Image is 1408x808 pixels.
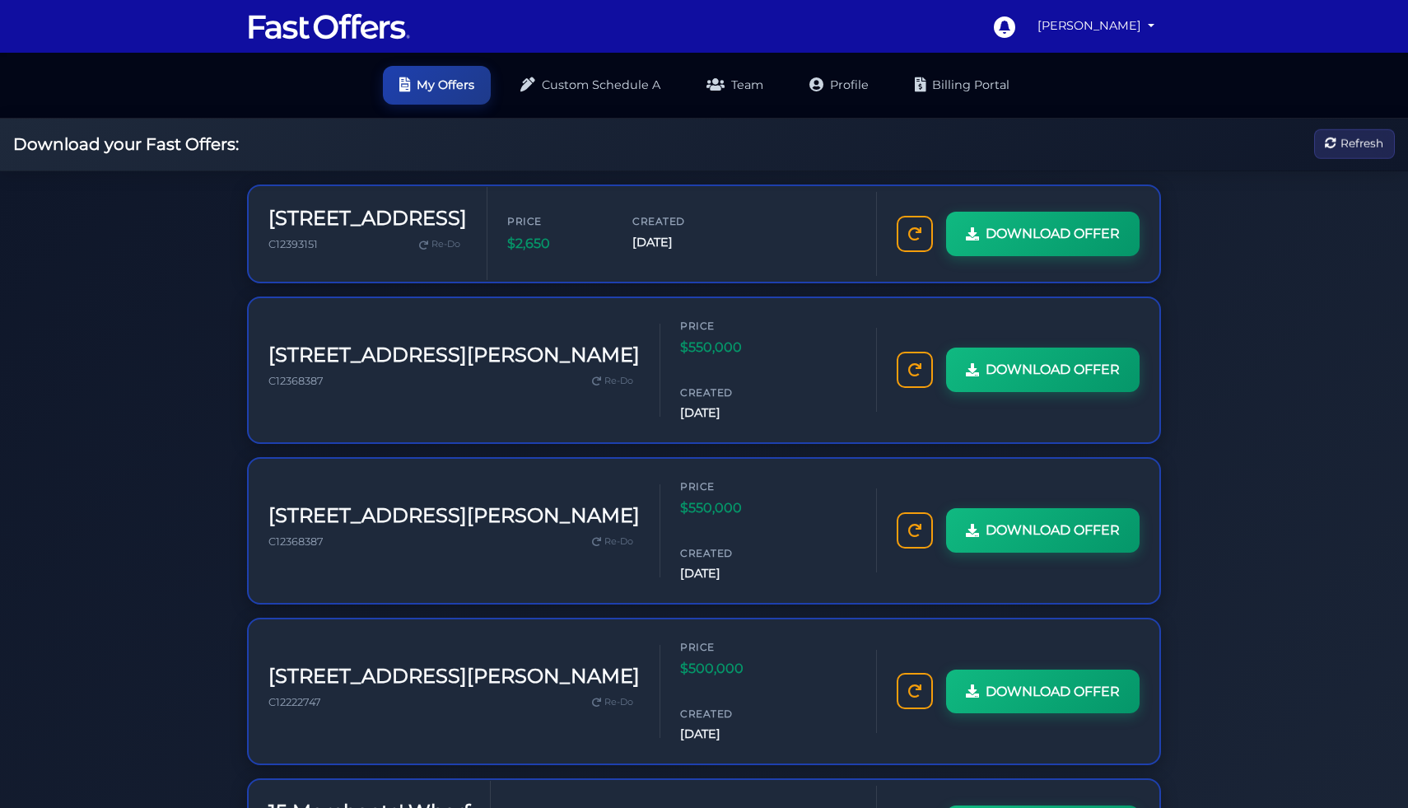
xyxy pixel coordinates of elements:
[946,212,1140,256] a: DOWNLOAD OFFER
[268,535,324,548] span: C12368387
[268,207,467,231] h3: [STREET_ADDRESS]
[268,696,321,708] span: C12222747
[793,66,885,105] a: Profile
[986,223,1120,245] span: DOWNLOAD OFFER
[986,359,1120,381] span: DOWNLOAD OFFER
[431,237,460,252] span: Re-Do
[585,692,640,713] a: Re-Do
[268,343,640,367] h3: [STREET_ADDRESS][PERSON_NAME]
[946,348,1140,392] a: DOWNLOAD OFFER
[946,508,1140,553] a: DOWNLOAD OFFER
[680,404,779,423] span: [DATE]
[680,706,779,722] span: Created
[1031,10,1161,42] a: [PERSON_NAME]
[268,665,640,689] h3: [STREET_ADDRESS][PERSON_NAME]
[1314,129,1395,160] button: Refresh
[680,337,779,358] span: $550,000
[1345,744,1395,793] iframe: Customerly Messenger Launcher
[690,66,780,105] a: Team
[680,479,779,494] span: Price
[507,213,606,229] span: Price
[680,658,779,680] span: $500,000
[946,670,1140,714] a: DOWNLOAD OFFER
[1340,135,1383,153] span: Refresh
[268,504,640,528] h3: [STREET_ADDRESS][PERSON_NAME]
[585,531,640,553] a: Re-Do
[680,639,779,655] span: Price
[383,66,491,105] a: My Offers
[680,385,779,400] span: Created
[268,238,318,250] span: C12393151
[986,520,1120,541] span: DOWNLOAD OFFER
[268,375,324,387] span: C12368387
[680,564,779,583] span: [DATE]
[680,725,779,744] span: [DATE]
[413,234,467,255] a: Re-Do
[604,695,633,710] span: Re-Do
[680,318,779,334] span: Price
[680,545,779,561] span: Created
[507,233,606,255] span: $2,650
[585,371,640,392] a: Re-Do
[604,374,633,389] span: Re-Do
[13,134,239,154] h2: Download your Fast Offers:
[632,213,731,229] span: Created
[986,681,1120,703] span: DOWNLOAD OFFER
[604,535,633,549] span: Re-Do
[898,66,1026,105] a: Billing Portal
[632,233,731,252] span: [DATE]
[680,497,779,519] span: $550,000
[504,66,677,105] a: Custom Schedule A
